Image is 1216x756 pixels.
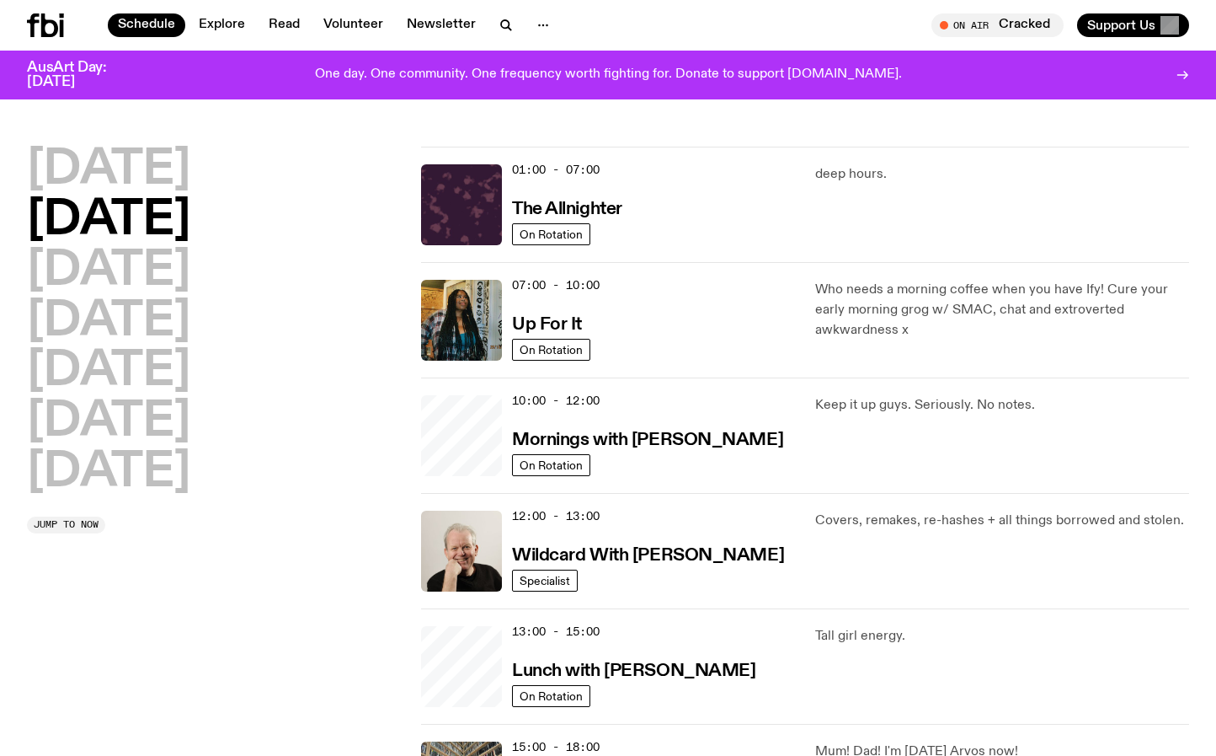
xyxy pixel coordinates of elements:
[512,432,783,449] h3: Mornings with [PERSON_NAME]
[421,280,502,361] img: Ify - a Brown Skin girl with black braided twists, looking up to the side with her tongue stickin...
[27,449,190,496] button: [DATE]
[512,393,600,409] span: 10:00 - 12:00
[34,520,99,529] span: Jump to now
[815,164,1189,185] p: deep hours.
[512,739,600,755] span: 15:00 - 18:00
[512,339,590,361] a: On Rotation
[512,316,582,334] h3: Up For It
[512,197,622,218] a: The Allnighter
[512,508,600,524] span: 12:00 - 13:00
[27,197,190,244] button: [DATE]
[27,399,190,446] button: [DATE]
[27,348,190,395] button: [DATE]
[815,511,1189,531] p: Covers, remakes, re-hashes + all things borrowed and stolen.
[512,313,582,334] a: Up For It
[27,517,105,533] button: Jump to now
[520,575,570,587] span: Specialist
[512,544,784,565] a: Wildcard With [PERSON_NAME]
[27,147,190,194] button: [DATE]
[189,13,255,37] a: Explore
[520,228,583,241] span: On Rotation
[108,13,185,37] a: Schedule
[512,624,600,640] span: 13:00 - 15:00
[512,662,755,680] h3: Lunch with [PERSON_NAME]
[397,13,486,37] a: Newsletter
[931,13,1064,37] button: On AirCracked
[512,659,755,680] a: Lunch with [PERSON_NAME]
[512,277,600,293] span: 07:00 - 10:00
[1087,18,1155,33] span: Support Us
[520,690,583,703] span: On Rotation
[1077,13,1189,37] button: Support Us
[27,61,135,89] h3: AusArt Day: [DATE]
[259,13,310,37] a: Read
[27,248,190,295] button: [DATE]
[512,547,784,565] h3: Wildcard With [PERSON_NAME]
[815,626,1189,646] p: Tall girl energy.
[512,223,590,245] a: On Rotation
[520,344,583,357] span: On Rotation
[815,280,1189,340] p: Who needs a morning coffee when you have Ify! Cure your early morning grog w/ SMAC, chat and extr...
[315,67,902,83] p: One day. One community. One frequency worth fighting for. Donate to support [DOMAIN_NAME].
[815,395,1189,416] p: Keep it up guys. Seriously. No notes.
[421,395,502,476] a: Freya smiles coyly as she poses for the image.
[512,454,590,476] a: On Rotation
[512,201,622,218] h3: The Allnighter
[512,685,590,707] a: On Rotation
[512,570,578,592] a: Specialist
[421,626,502,707] a: Tanya is standing in front of plants and a brick fence on a sunny day. She is looking to the left...
[313,13,393,37] a: Volunteer
[520,459,583,472] span: On Rotation
[421,511,502,592] img: Stuart is smiling charmingly, wearing a black t-shirt against a stark white background.
[27,298,190,346] button: [DATE]
[512,162,600,178] span: 01:00 - 07:00
[512,428,783,449] a: Mornings with [PERSON_NAME]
